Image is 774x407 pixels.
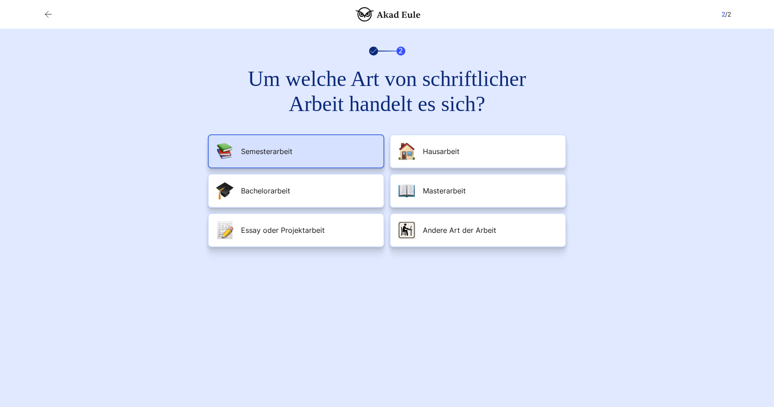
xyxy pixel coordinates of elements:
[722,9,731,20] div: /
[423,146,460,157] span: Hausarbeit
[355,7,421,21] img: logo
[423,185,466,196] span: Masterarbeit
[396,47,405,56] span: 2
[241,146,292,157] span: Semesterarbeit
[226,66,548,116] h2: Um welche Art von schriftlicher Arbeit handelt es sich?
[241,225,325,236] span: Essay oder Projektarbeit
[423,225,496,236] span: Andere Art der Arbeit
[727,10,731,18] span: 2
[722,10,725,18] span: 2
[241,185,290,196] span: Bachelorarbeit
